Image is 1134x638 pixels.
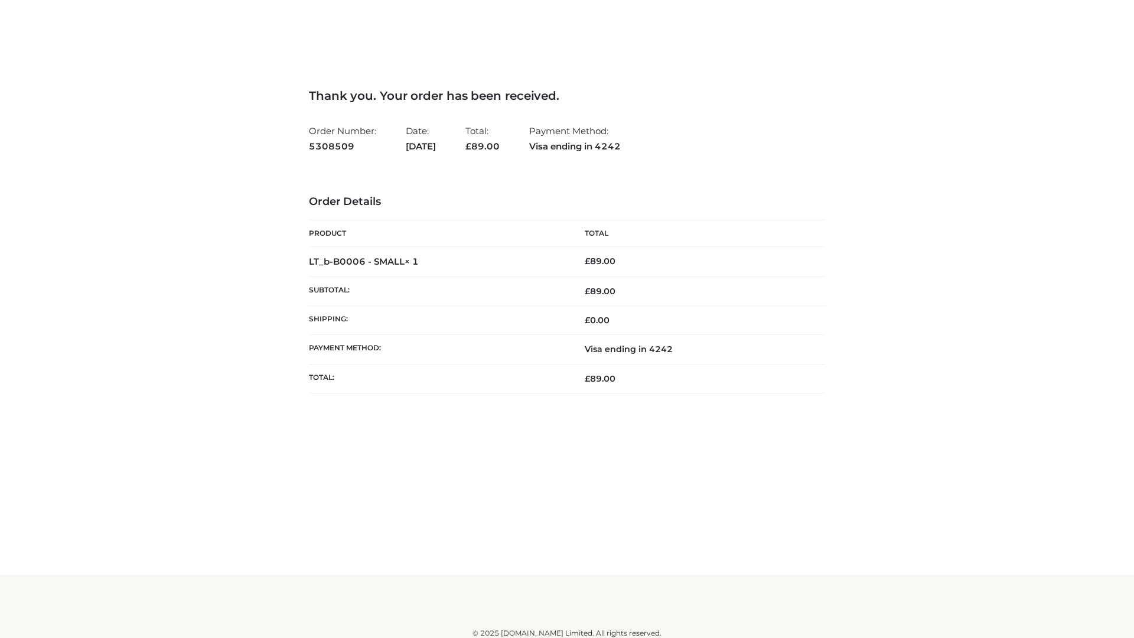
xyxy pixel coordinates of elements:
bdi: 89.00 [585,256,615,266]
th: Payment method: [309,335,567,364]
th: Subtotal: [309,276,567,305]
strong: LT_b-B0006 - SMALL [309,256,419,267]
th: Shipping: [309,306,567,335]
span: £ [585,256,590,266]
strong: 5308509 [309,139,376,154]
span: 89.00 [585,373,615,384]
span: 89.00 [585,286,615,297]
h3: Thank you. Your order has been received. [309,89,825,103]
strong: × 1 [405,256,419,267]
bdi: 0.00 [585,315,610,325]
li: Total: [465,121,500,157]
strong: Visa ending in 4242 [529,139,621,154]
span: £ [585,286,590,297]
span: £ [585,373,590,384]
h3: Order Details [309,196,825,209]
th: Product [309,220,567,247]
strong: [DATE] [406,139,436,154]
span: £ [465,141,471,152]
td: Visa ending in 4242 [567,335,825,364]
li: Payment Method: [529,121,621,157]
th: Total [567,220,825,247]
li: Order Number: [309,121,376,157]
span: £ [585,315,590,325]
th: Total: [309,364,567,393]
span: 89.00 [465,141,500,152]
li: Date: [406,121,436,157]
